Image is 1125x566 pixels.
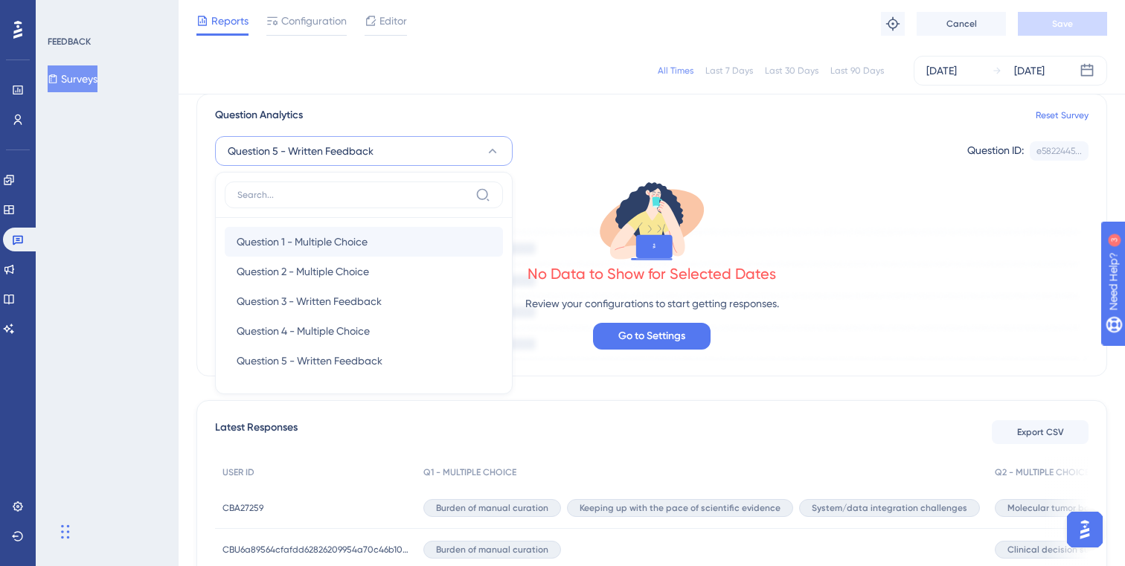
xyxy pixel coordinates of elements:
button: Question 5 - Written Feedback [215,136,513,166]
button: Question 3 - Written Feedback [225,286,503,316]
span: CBU6a89564cfafdd62826209954a70c46b1099c7d89a4568ee8800aa6cbee4e9b5a [222,544,408,556]
button: Save [1018,12,1107,36]
span: Question 5 - Written Feedback [237,352,382,370]
span: Reports [211,12,249,30]
div: Last 90 Days [830,65,884,77]
span: Go to Settings [618,327,685,345]
span: Molecular tumor boards [1007,502,1109,514]
button: Question 4 - Multiple Choice [225,316,503,346]
button: Question 2 - Multiple Choice [225,257,503,286]
span: Burden of manual curation [436,502,548,514]
button: Export CSV [992,420,1089,444]
iframe: UserGuiding AI Assistant Launcher [1062,507,1107,552]
button: Question 5 - Written Feedback [225,346,503,376]
span: Question 4 - Multiple Choice [237,322,370,340]
div: FEEDBACK [48,36,91,48]
span: Export CSV [1017,426,1064,438]
button: Cancel [917,12,1006,36]
span: Q1 - MULTIPLE CHOICE [423,466,516,478]
span: Burden of manual curation [436,544,548,556]
button: Question 1 - Multiple Choice [225,227,503,257]
div: [DATE] [926,62,957,80]
div: Question ID: [967,141,1024,161]
div: Drag [61,509,70,554]
span: Question 5 - Written Feedback [228,142,374,160]
span: Save [1052,18,1073,30]
div: No Data to Show for Selected Dates [528,263,776,284]
span: Clinical decision support [1007,544,1113,556]
span: CBA27259 [222,502,263,514]
span: Question 2 - Multiple Choice [237,263,369,280]
div: 3 [103,7,108,19]
span: Need Help? [35,4,93,22]
p: Review your configurations to start getting responses. [525,295,779,312]
span: System/data integration challenges [812,502,967,514]
span: Keeping up with the pace of scientific evidence [580,502,781,514]
span: Question 3 - Written Feedback [237,292,382,310]
span: Question Analytics [215,106,303,124]
button: Surveys [48,65,97,92]
div: All Times [658,65,693,77]
div: Last 7 Days [705,65,753,77]
div: Last 30 Days [765,65,818,77]
span: Configuration [281,12,347,30]
div: e5822445... [1036,145,1082,157]
a: Reset Survey [1036,109,1089,121]
span: Editor [379,12,407,30]
span: USER ID [222,466,254,478]
span: Cancel [946,18,977,30]
span: Q2 - MULTIPLE CHOICE [995,466,1089,478]
span: Latest Responses [215,419,298,446]
input: Search... [237,189,469,201]
span: Question 1 - Multiple Choice [237,233,368,251]
button: Go to Settings [593,323,711,350]
div: [DATE] [1014,62,1045,80]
